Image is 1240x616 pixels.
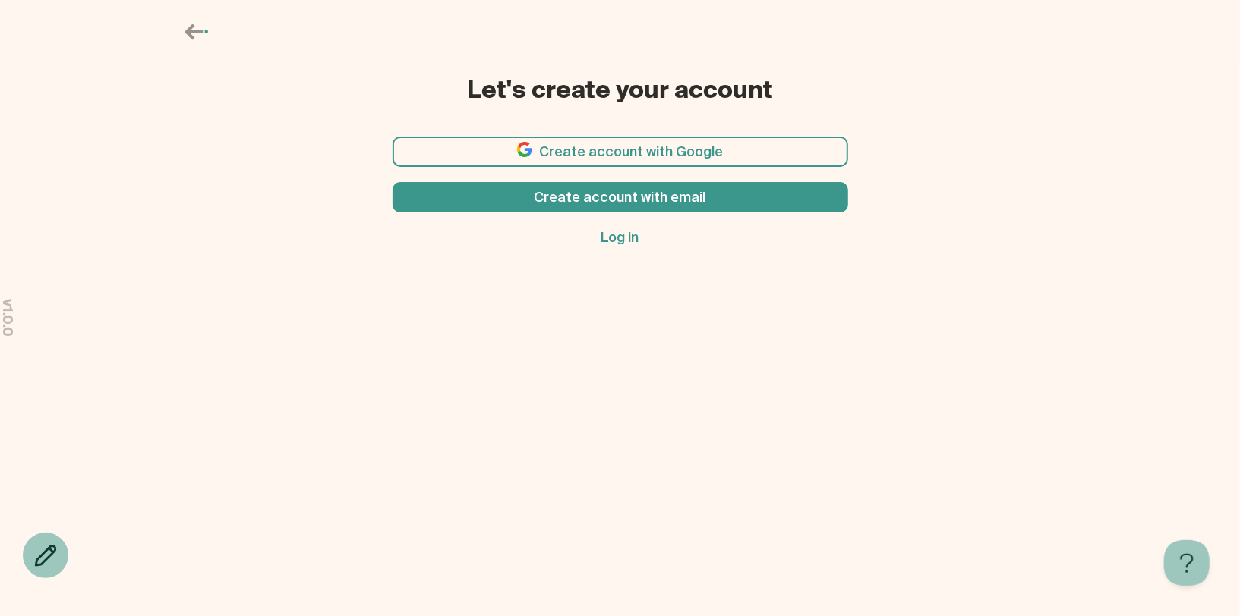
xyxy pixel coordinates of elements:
[393,137,848,167] button: Create account with Google
[1164,540,1210,586] iframe: Toggle Customer Support
[393,76,848,106] h3: Let's create your account
[393,228,848,247] button: Log in
[393,182,848,212] button: Create account with email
